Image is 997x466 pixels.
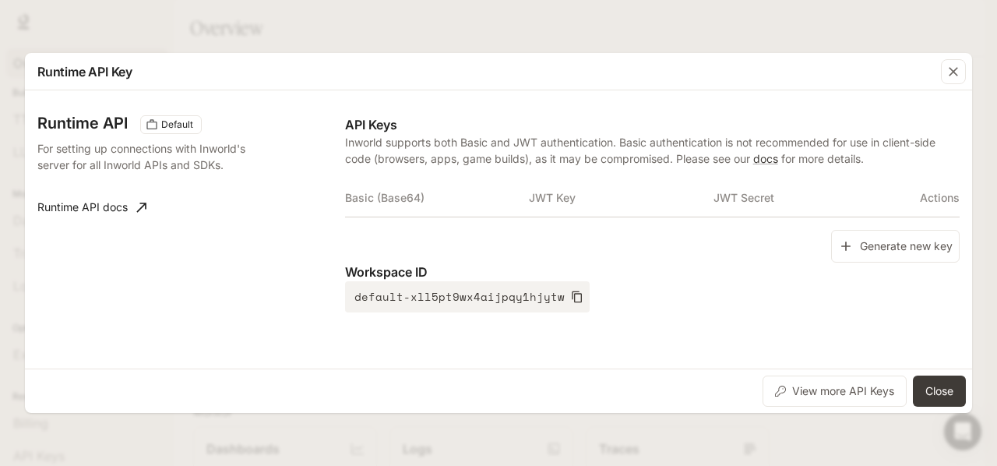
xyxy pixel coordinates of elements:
[37,140,259,173] p: For setting up connections with Inworld's server for all Inworld APIs and SDKs.
[155,118,199,132] span: Default
[713,179,898,217] th: JWT Secret
[763,376,907,407] button: View more API Keys
[529,179,713,217] th: JWT Key
[37,62,132,81] p: Runtime API Key
[345,281,590,312] button: default-xll5pt9wx4aijpqy1hjytw
[345,263,960,281] p: Workspace ID
[345,179,530,217] th: Basic (Base64)
[37,115,128,131] h3: Runtime API
[140,115,202,134] div: These keys will apply to your current workspace only
[831,230,960,263] button: Generate new key
[345,115,960,134] p: API Keys
[345,134,960,167] p: Inworld supports both Basic and JWT authentication. Basic authentication is not recommended for u...
[753,152,778,165] a: docs
[31,192,153,223] a: Runtime API docs
[898,179,960,217] th: Actions
[913,376,966,407] button: Close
